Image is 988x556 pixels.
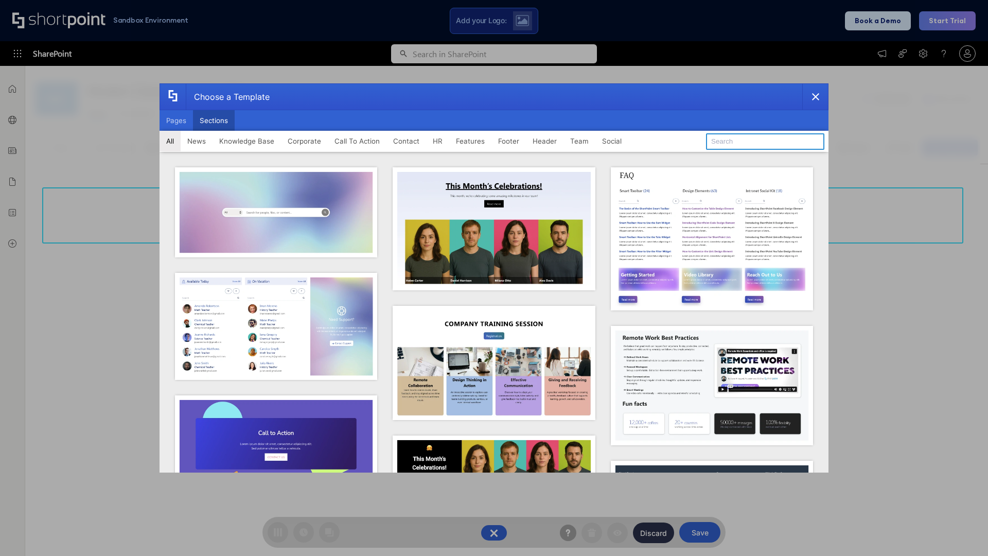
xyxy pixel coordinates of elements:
[160,131,181,151] button: All
[526,131,563,151] button: Header
[181,131,213,151] button: News
[706,133,824,150] input: Search
[281,131,328,151] button: Corporate
[160,110,193,131] button: Pages
[595,131,628,151] button: Social
[937,507,988,556] iframe: Chat Widget
[186,84,270,110] div: Choose a Template
[213,131,281,151] button: Knowledge Base
[491,131,526,151] button: Footer
[386,131,426,151] button: Contact
[328,131,386,151] button: Call To Action
[563,131,595,151] button: Team
[426,131,449,151] button: HR
[449,131,491,151] button: Features
[160,83,828,473] div: template selector
[193,110,235,131] button: Sections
